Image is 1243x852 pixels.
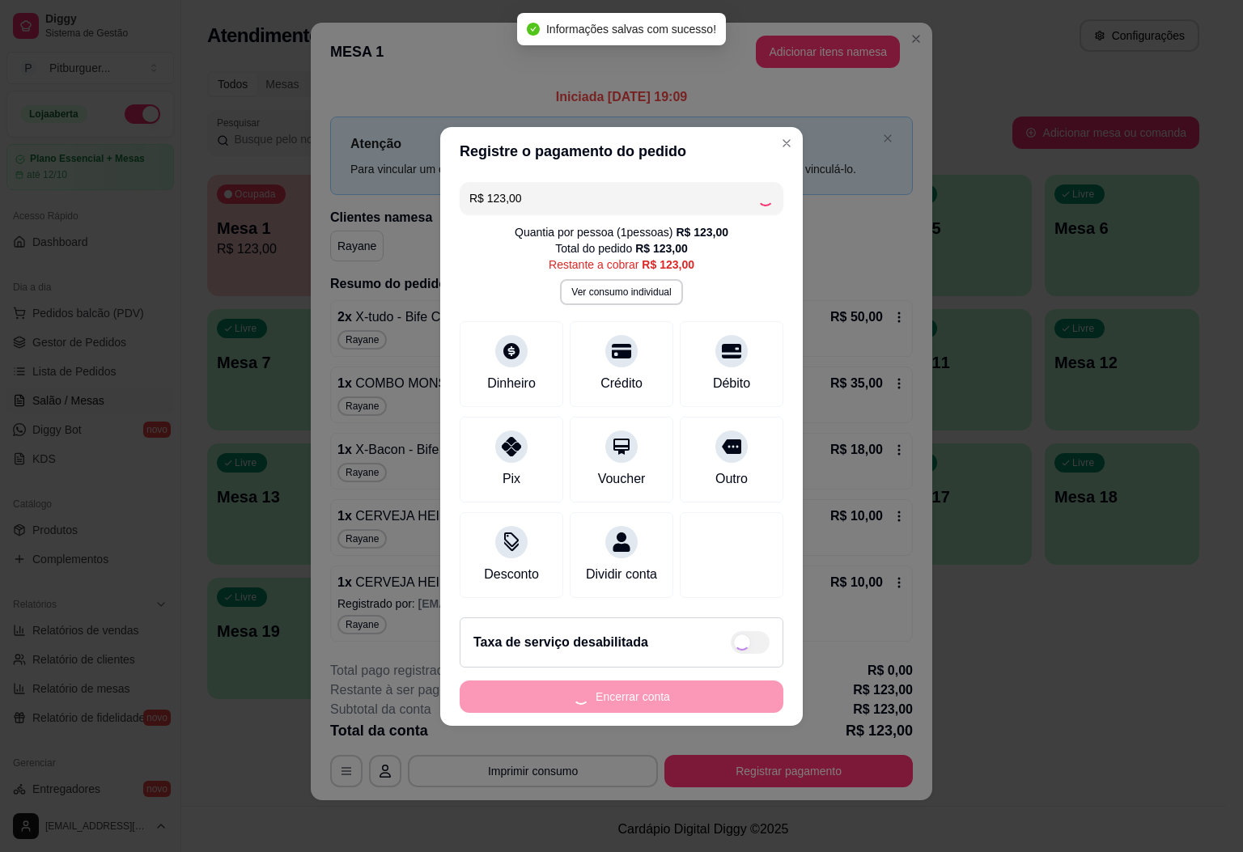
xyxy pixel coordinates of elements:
[527,23,540,36] span: check-circle
[757,190,774,206] div: Loading
[642,256,694,273] div: R$ 123,00
[598,469,646,489] div: Voucher
[676,224,728,240] div: R$ 123,00
[440,127,803,176] header: Registre o pagamento do pedido
[715,469,748,489] div: Outro
[546,23,716,36] span: Informações salvas com sucesso!
[774,130,800,156] button: Close
[586,565,657,584] div: Dividir conta
[600,374,643,393] div: Crédito
[713,374,750,393] div: Débito
[473,633,648,652] h2: Taxa de serviço desabilitada
[560,279,682,305] button: Ver consumo individual
[487,374,536,393] div: Dinheiro
[555,240,688,256] div: Total do pedido
[503,469,520,489] div: Pix
[515,224,728,240] div: Quantia por pessoa ( 1 pessoas)
[549,256,694,273] div: Restante a cobrar
[635,240,688,256] div: R$ 123,00
[469,182,757,214] input: Ex.: hambúrguer de cordeiro
[484,565,539,584] div: Desconto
